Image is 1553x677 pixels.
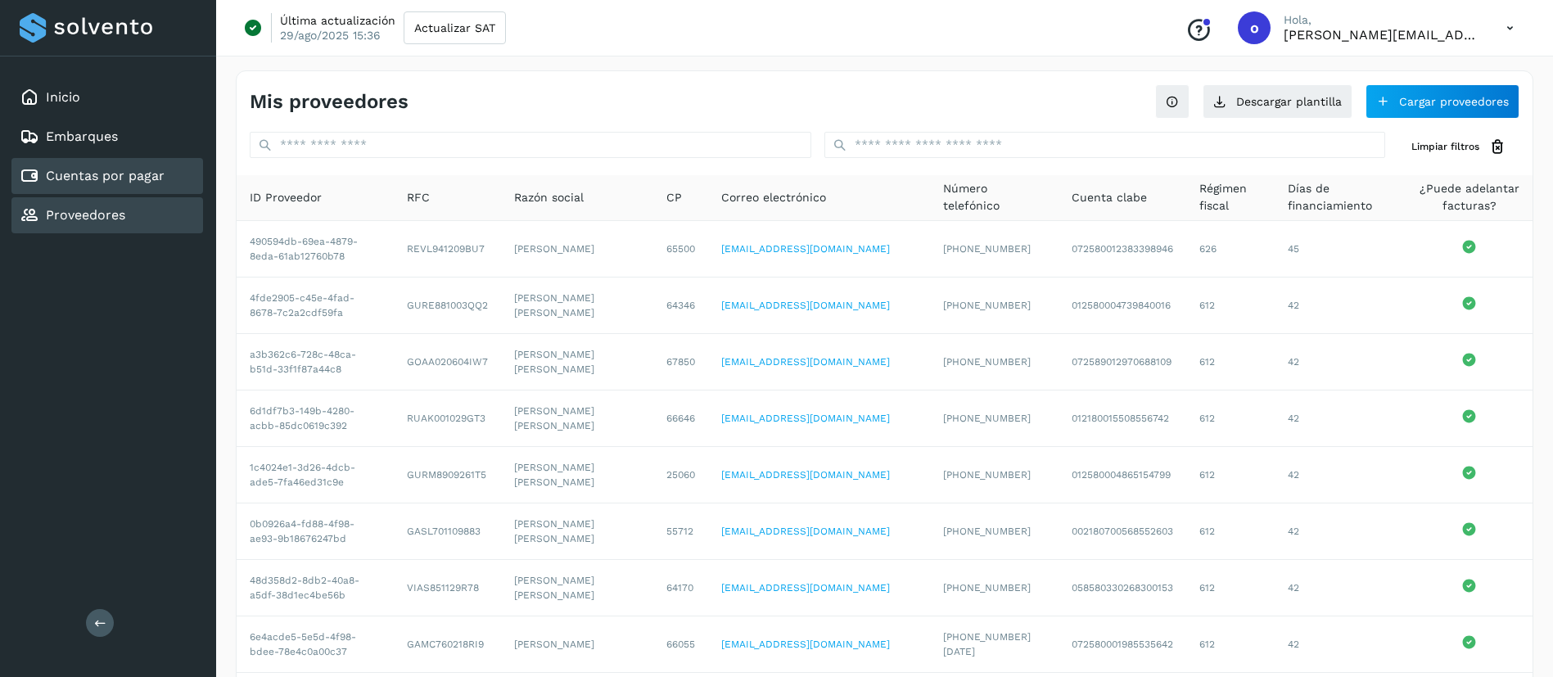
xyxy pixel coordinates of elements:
span: Actualizar SAT [414,22,495,34]
td: 490594db-69ea-4879-8eda-61ab12760b78 [237,221,394,278]
span: Días de financiamiento [1288,180,1393,214]
span: ID Proveedor [250,189,322,206]
td: 012180015508556742 [1059,390,1186,447]
td: GASL701109883 [394,503,501,560]
a: [EMAIL_ADDRESS][DOMAIN_NAME] [721,582,890,594]
a: Proveedores [46,207,125,223]
p: Última actualización [280,13,395,28]
td: 612 [1186,560,1275,616]
a: [EMAIL_ADDRESS][DOMAIN_NAME] [721,300,890,311]
span: [PHONE_NUMBER] [943,300,1031,311]
td: 42 [1275,503,1406,560]
td: 612 [1186,390,1275,447]
div: Proveedores [11,197,203,233]
td: 42 [1275,334,1406,390]
p: 29/ago/2025 15:36 [280,28,381,43]
a: [EMAIL_ADDRESS][DOMAIN_NAME] [721,469,890,481]
div: Embarques [11,119,203,155]
td: [PERSON_NAME] [PERSON_NAME] [501,447,652,503]
a: [EMAIL_ADDRESS][DOMAIN_NAME] [721,639,890,650]
td: 612 [1186,334,1275,390]
td: GAMC760218RI9 [394,616,501,673]
td: 64346 [653,278,708,334]
button: Descargar plantilla [1203,84,1352,119]
td: 6d1df7b3-149b-4280-acbb-85dc0619c392 [237,390,394,447]
td: 42 [1275,616,1406,673]
a: [EMAIL_ADDRESS][DOMAIN_NAME] [721,413,890,424]
span: [PHONE_NUMBER] [943,469,1031,481]
td: 42 [1275,278,1406,334]
button: Limpiar filtros [1398,132,1519,162]
a: [EMAIL_ADDRESS][DOMAIN_NAME] [721,243,890,255]
span: RFC [407,189,430,206]
td: 67850 [653,334,708,390]
td: 42 [1275,447,1406,503]
a: Cuentas por pagar [46,168,165,183]
td: [PERSON_NAME] [PERSON_NAME] [501,278,652,334]
td: REVL941209BU7 [394,221,501,278]
td: 66646 [653,390,708,447]
td: 012580004739840016 [1059,278,1186,334]
span: Régimen fiscal [1199,180,1262,214]
td: 002180700568552603 [1059,503,1186,560]
td: 42 [1275,560,1406,616]
td: 48d358d2-8db2-40a8-a5df-38d1ec4be56b [237,560,394,616]
td: 65500 [653,221,708,278]
span: [PHONE_NUMBER][DATE] [943,631,1031,657]
td: [PERSON_NAME] [PERSON_NAME] [501,503,652,560]
td: 6e4acde5-5e5d-4f98-bdee-78e4c0a00c37 [237,616,394,673]
a: Embarques [46,129,118,144]
h4: Mis proveedores [250,90,409,114]
span: Limpiar filtros [1411,139,1479,154]
td: 64170 [653,560,708,616]
td: 058580330268300153 [1059,560,1186,616]
a: [EMAIL_ADDRESS][DOMAIN_NAME] [721,526,890,537]
td: [PERSON_NAME] [PERSON_NAME] [501,334,652,390]
span: CP [666,189,682,206]
a: [EMAIL_ADDRESS][DOMAIN_NAME] [721,356,890,368]
span: Correo electrónico [721,189,826,206]
button: Cargar proveedores [1366,84,1519,119]
td: 0b0926a4-fd88-4f98-ae93-9b18676247bd [237,503,394,560]
td: [PERSON_NAME] [501,221,652,278]
td: 42 [1275,390,1406,447]
td: 4fde2905-c45e-4fad-8678-7c2a2cdf59fa [237,278,394,334]
td: GURE881003QQ2 [394,278,501,334]
td: 612 [1186,278,1275,334]
td: RUAK001029GT3 [394,390,501,447]
td: VIAS851129R78 [394,560,501,616]
span: [PHONE_NUMBER] [943,243,1031,255]
td: GURM8909261T5 [394,447,501,503]
td: 45 [1275,221,1406,278]
td: [PERSON_NAME] [501,616,652,673]
td: [PERSON_NAME] [PERSON_NAME] [501,390,652,447]
span: ¿Puede adelantar facturas? [1419,180,1519,214]
td: [PERSON_NAME] [PERSON_NAME] [501,560,652,616]
a: Inicio [46,89,80,105]
span: Razón social [514,189,584,206]
td: 25060 [653,447,708,503]
span: [PHONE_NUMBER] [943,526,1031,537]
td: 66055 [653,616,708,673]
span: Cuenta clabe [1072,189,1147,206]
td: 612 [1186,616,1275,673]
td: 612 [1186,447,1275,503]
td: a3b362c6-728c-48ca-b51d-33f1f87a44c8 [237,334,394,390]
td: 012580004865154799 [1059,447,1186,503]
td: 072589012970688109 [1059,334,1186,390]
td: 626 [1186,221,1275,278]
div: Inicio [11,79,203,115]
p: obed.perez@clcsolutions.com.mx [1284,27,1480,43]
td: GOAA020604IW7 [394,334,501,390]
button: Actualizar SAT [404,11,506,44]
span: [PHONE_NUMBER] [943,413,1031,424]
td: 072580012383398946 [1059,221,1186,278]
td: 612 [1186,503,1275,560]
p: Hola, [1284,13,1480,27]
td: 1c4024e1-3d26-4dcb-ade5-7fa46ed31c9e [237,447,394,503]
td: 072580001985535642 [1059,616,1186,673]
span: [PHONE_NUMBER] [943,582,1031,594]
div: Cuentas por pagar [11,158,203,194]
td: 55712 [653,503,708,560]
